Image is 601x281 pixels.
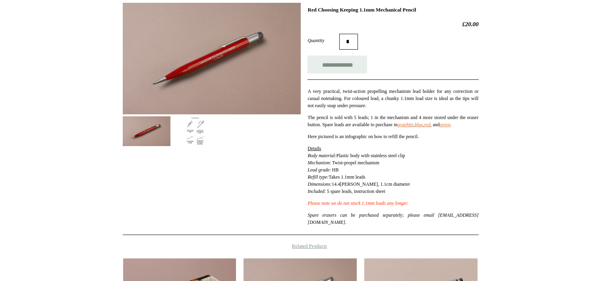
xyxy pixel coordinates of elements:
[307,167,329,173] i: Lead grade
[307,145,478,195] p: Plastic body with stainless steel clip : Twist-propel mechanism : HB Takes 1.1mm leads 14.4[PERSO...
[307,181,332,187] i: Dimensions:
[307,88,478,109] p: A very practical, twist-action propelling mechanism lead holder for any correction or casual note...
[102,243,499,249] h4: Related Products
[172,116,220,146] img: Red Choosing Keeping 1.1mm Mechanical Pencil
[415,122,423,127] a: blue
[123,116,170,146] img: Red Choosing Keeping 1.1mm Mechanical Pencil
[307,21,478,28] h2: £20.00
[440,122,450,127] a: green
[307,174,329,180] i: Refill type:
[397,122,414,127] a: graphite
[123,3,301,114] img: Red Choosing Keeping 1.1mm Mechanical Pencil
[307,189,324,194] i: Included
[307,153,336,158] i: Body material:
[307,146,321,151] span: Details
[307,160,329,166] i: Mechanism
[307,37,339,44] label: Quantity
[307,7,478,13] h1: Red Choosing Keeping 1.1mm Mechanical Pencil
[307,212,478,225] i: Spare erasers can be purchased separately; please email [EMAIL_ADDRESS][DOMAIN_NAME].
[307,200,408,206] em: Please note we do not stock 1.1mm leads any longer.
[424,122,431,127] a: red
[307,114,478,128] p: The pencil is sold with 5 leads; 1 in the mechanism and 4 more stored under the eraser button. Sp...
[307,133,478,140] p: Here pictured is an infographic on how to refill the pencil.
